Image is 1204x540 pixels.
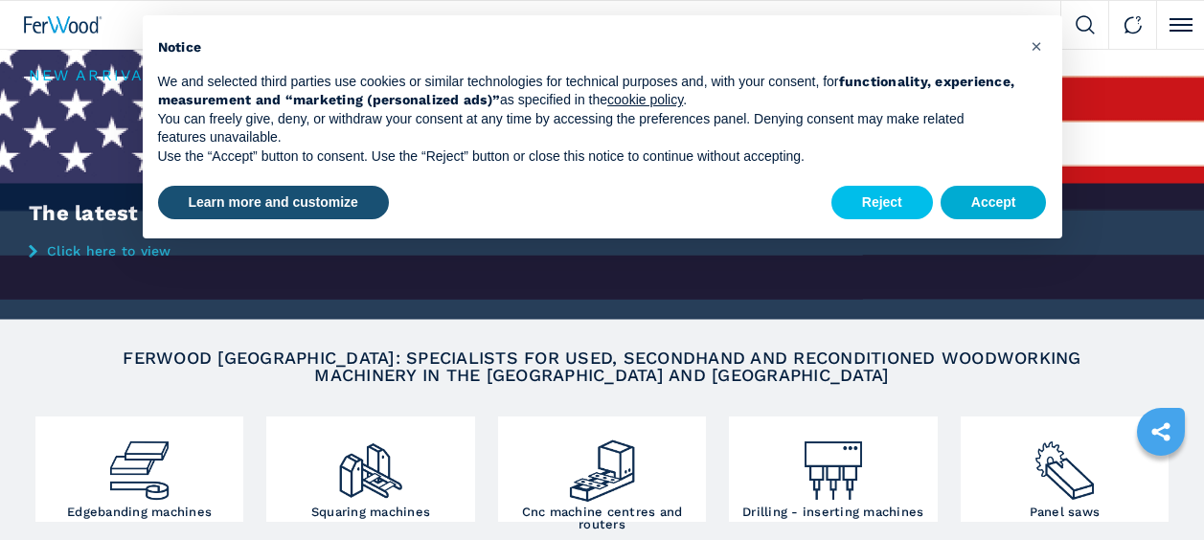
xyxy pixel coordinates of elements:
a: sharethis [1137,408,1185,456]
h3: Cnc machine centres and routers [503,506,701,530]
h3: Squaring machines [311,506,430,518]
iframe: Chat [1123,454,1190,526]
span: × [1031,34,1042,57]
h3: Panel saws [1030,506,1101,518]
img: sezionatrici_2.png [1030,421,1100,506]
img: Contact us [1124,15,1143,34]
p: Use the “Accept” button to consent. Use the “Reject” button or close this notice to continue with... [158,147,1016,167]
strong: functionality, experience, measurement and “marketing (personalized ads)” [158,74,1015,108]
button: Learn more and customize [158,186,389,220]
h3: Edgebanding machines [67,506,212,518]
a: cookie policy [607,92,683,107]
button: Close this notice [1022,31,1053,61]
a: Panel saws [961,416,1169,522]
p: We and selected third parties use cookies or similar technologies for technical purposes and, wit... [158,73,1016,110]
a: Squaring machines [266,416,474,522]
h3: Drilling - inserting machines [742,506,923,518]
img: bordatrici_1.png [104,421,174,506]
button: Click to toggle menu [1156,1,1204,49]
button: Accept [941,186,1047,220]
a: Drilling - inserting machines [729,416,937,522]
img: Ferwood [24,16,102,34]
a: Cnc machine centres and routers [498,416,706,522]
h2: Notice [158,38,1016,57]
img: Search [1076,15,1095,34]
a: Edgebanding machines [35,416,243,522]
img: centro_di_lavoro_cnc_2.png [567,421,637,506]
img: foratrici_inseritrici_2.png [799,421,869,506]
h2: FERWOOD [GEOGRAPHIC_DATA]: SPECIALISTS FOR USED, SECONDHAND AND RECONDITIONED WOODWORKING MACHINE... [81,349,1122,384]
p: You can freely give, deny, or withdraw your consent at any time by accessing the preferences pane... [158,110,1016,147]
img: squadratrici_2.png [336,421,406,506]
button: Reject [831,186,933,220]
